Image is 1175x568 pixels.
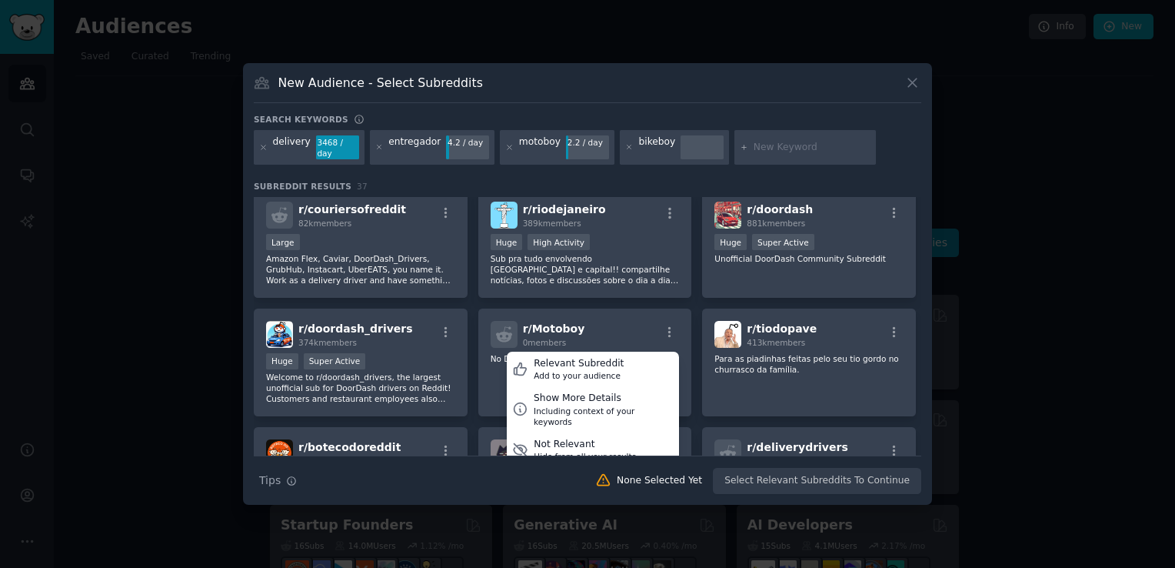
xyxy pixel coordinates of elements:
[298,441,401,453] span: r/ botecodoreddit
[638,135,675,160] div: bikeboy
[273,135,311,160] div: delivery
[566,135,609,149] div: 2.2 / day
[357,182,368,191] span: 37
[259,473,281,489] span: Tips
[298,338,357,347] span: 374k members
[316,135,359,160] div: 3468 / day
[754,141,870,155] input: New Keyword
[617,474,702,488] div: None Selected Yet
[714,353,904,375] p: Para as piadinhas feitas pelo seu tio gordo no churrasco da família.
[491,234,523,250] div: Huge
[714,253,904,264] p: Unofficial DoorDash Community Subreddit
[446,135,489,149] div: 4.2 / day
[266,372,455,404] p: Welcome to r/doordash_drivers, the largest unofficial sub for DoorDash drivers on Reddit! Custome...
[534,370,624,381] div: Add to your audience
[747,338,805,347] span: 413k members
[534,357,624,371] div: Relevant Subreddit
[523,338,567,347] span: 0 members
[278,75,483,91] h3: New Audience - Select Subreddits
[747,441,847,453] span: r/ deliverydrivers
[491,202,518,229] img: riodejaneiro
[298,322,413,335] span: r/ doordash_drivers
[266,253,455,286] p: Amazon Flex, Caviar, DoorDash_Drivers, GrubHub, Instacart, UberEATS, you name it. Work as a deliv...
[266,234,300,250] div: Large
[266,353,298,369] div: Huge
[298,219,351,228] span: 82k members
[254,181,351,192] span: Subreddit Results
[752,234,814,250] div: Super Active
[491,439,518,466] img: EasyDeliveryCo
[747,219,805,228] span: 881k members
[747,322,817,335] span: r/ tiodopave
[523,322,585,335] span: r/ Motoboy
[523,219,581,228] span: 389k members
[266,439,293,466] img: botecodoreddit
[266,321,293,348] img: doordash_drivers
[519,135,561,160] div: motoboy
[254,467,302,494] button: Tips
[491,253,680,286] p: Sub pra tudo envolvendo [GEOGRAPHIC_DATA] e capital!! compartilhe notícias, fotos e discussões so...
[304,353,366,369] div: Super Active
[714,321,741,348] img: tiodopave
[528,234,590,250] div: High Activity
[298,203,406,216] span: r/ couriersofreddit
[747,203,813,216] span: r/ doordash
[523,203,606,216] span: r/ riodejaneiro
[714,234,747,250] div: Huge
[534,438,636,452] div: Not Relevant
[534,451,636,462] div: Hide from all your results
[534,406,674,427] div: Including context of your keywords
[491,353,680,364] p: No Description...
[534,392,674,406] div: Show More Details
[388,135,441,160] div: entregador
[254,114,348,125] h3: Search keywords
[714,202,741,229] img: doordash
